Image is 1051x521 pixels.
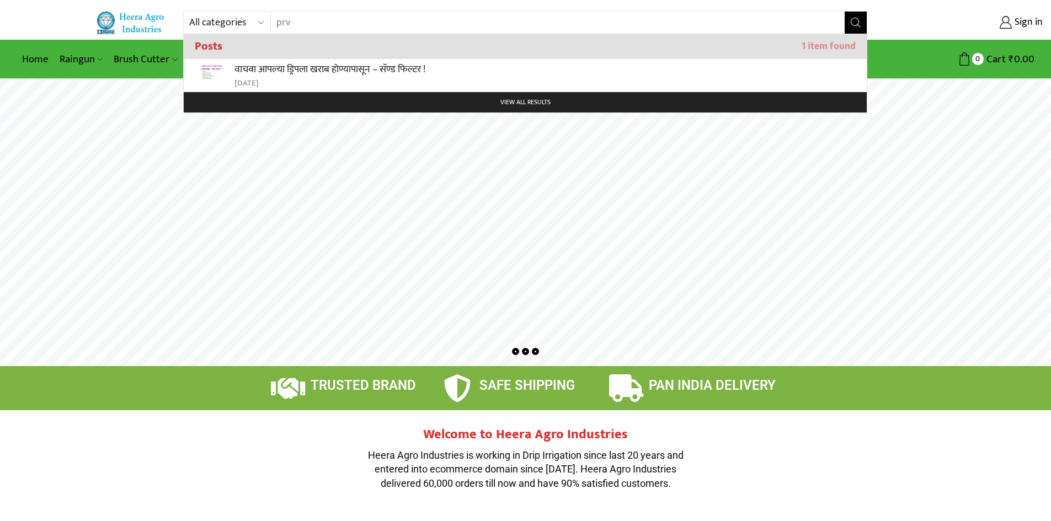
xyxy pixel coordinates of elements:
a: Sign in [884,13,1043,33]
button: View all results [184,92,867,112]
a: Brush Cutter [108,46,183,72]
a: Home [17,46,54,72]
span: ₹ [1009,51,1014,68]
p: Heera Agro Industries is working in Drip Irrigation since last 20 years and entered into ecommerc... [360,448,691,491]
span: TRUSTED BRAND [311,378,416,393]
span: Sign in [1012,15,1043,30]
p: वाचवा आपल्या ड्रिपला खराब होण्यापासून – सॅण्ड फिल्टर ! [234,62,425,78]
span: SAFE SHIPPING [479,378,575,393]
a: 0 Cart ₹0.00 [878,49,1034,69]
span: 0 [972,53,984,65]
bdi: 0.00 [1009,51,1034,68]
button: Search button [845,12,867,34]
h3: Posts [184,34,867,59]
a: वाचवा आपल्या ड्रिपला खराब होण्यापासून – सॅण्ड फिल्टर ![DATE] [184,59,867,93]
span: PAN INDIA DELIVERY [649,378,776,393]
div: [DATE] [234,77,425,89]
span: Cart [984,52,1006,67]
span: 1 item found [802,41,856,52]
h2: Welcome to Heera Agro Industries [360,427,691,443]
input: Search for... [271,12,831,34]
a: Raingun [54,46,108,72]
